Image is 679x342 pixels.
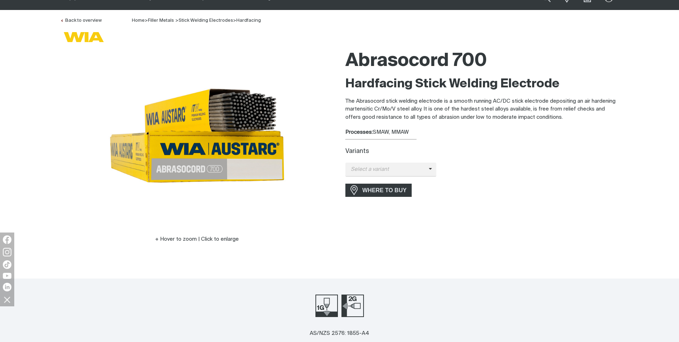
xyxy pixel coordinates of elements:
img: LinkedIn [3,283,11,291]
a: Home [132,17,145,23]
img: Instagram [3,248,11,256]
a: Hardfacing [236,18,261,23]
img: Welding Position 2G [341,295,364,317]
span: Home [132,18,145,23]
img: YouTube [3,273,11,279]
h1: Abrasocord 700 [345,50,619,73]
strong: Processes: [345,129,373,135]
a: Stick Welding Electrodes [179,18,233,23]
label: Variants [345,148,369,154]
p: The Abrasocord stick welding electrode is a smooth running AC/DC stick electrode depositing an ai... [345,97,619,122]
div: AS/NZS 2576: 1855-A4 [310,330,369,338]
button: Hover to zoom | Click to enlarge [151,235,243,244]
span: Select a variant [345,165,429,174]
img: TikTok [3,260,11,269]
span: WHERE TO BUY [358,185,411,196]
img: hide socials [1,293,13,306]
img: Abrasocord 700 [108,46,286,224]
a: Filler Metals [148,18,174,23]
span: > [145,18,148,23]
a: Back to overview [60,18,102,23]
img: Facebook [3,235,11,244]
h2: Hardfacing Stick Welding Electrode [345,76,619,92]
span: > [233,18,236,23]
img: Welding Position 1G [315,295,338,317]
span: > [175,18,179,23]
a: WHERE TO BUY [345,184,412,197]
div: SMAW, MMAW [345,128,619,137]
